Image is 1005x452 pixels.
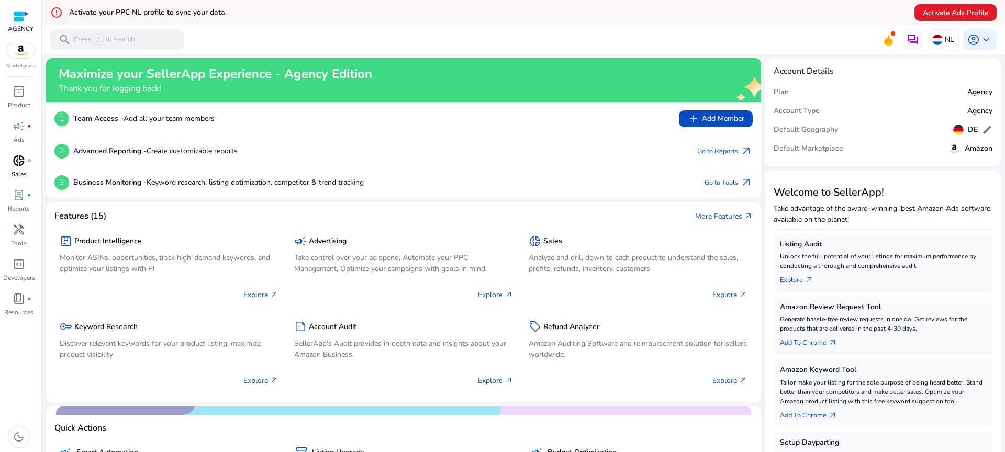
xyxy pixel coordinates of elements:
[54,175,69,190] p: 3
[13,135,25,144] p: Ads
[529,235,541,247] span: donut_small
[73,177,147,187] b: Business Monitoring -
[73,113,215,124] p: Add all your team members
[829,411,837,420] span: arrow_outward
[505,376,513,385] span: arrow_outward
[54,211,106,221] h4: Features (15)
[478,289,513,300] p: Explore
[712,375,747,386] p: Explore
[13,223,25,236] span: handyman
[270,290,278,299] span: arrow_outward
[529,338,747,360] p: Amazon Auditing Software and reimbursement solution for sellers worldwide.
[73,177,364,188] p: Keyword research, listing optimization, competitor & trend tracking
[965,144,992,153] h5: Amazon
[13,154,25,167] span: donut_small
[780,240,986,249] h5: Listing Audit
[980,33,992,46] span: keyboard_arrow_down
[774,107,820,116] h5: Account Type
[780,438,986,447] h5: Setup Dayparting
[945,30,954,49] p: NL
[687,112,744,125] span: Add Member
[13,292,25,305] span: book_4
[8,204,30,213] p: Reports
[780,366,986,375] h5: Amazon Keyword Tool
[805,276,813,284] span: arrow_outward
[54,111,69,126] p: 1
[8,100,30,110] p: Product
[774,203,992,225] p: Take advantage of the award-winning, best Amazon Ads software available on the planet!
[3,273,35,282] p: Developers
[294,252,513,274] p: Take control over your ad spend, Automate your PPC Management, Optimize your campaigns with goals...
[27,124,31,128] span: fiber_manual_record
[294,235,307,247] span: campaign
[4,308,33,317] p: Resources
[13,258,25,270] span: code_blocks
[543,323,599,332] h5: Refund Analyzer
[744,212,753,220] span: arrow_outward
[27,297,31,301] span: fiber_manual_record
[967,107,992,116] h5: Agency
[829,338,837,347] span: arrow_outward
[60,252,278,274] p: Monitor ASINs, opportunities, track high-demand keywords, and optimize your listings with PI
[739,376,747,385] span: arrow_outward
[59,33,71,46] span: search
[60,320,72,333] span: key
[923,7,988,18] span: Activate Ads Profile
[309,237,347,246] h5: Advertising
[74,323,138,332] h5: Keyword Research
[13,431,25,443] span: dark_mode
[687,112,700,125] span: add
[309,323,356,332] h5: Account Audit
[780,252,986,270] p: Unlock the full potential of your listings for maximum performance by conducting a thorough and c...
[73,145,238,156] p: Create customizable reports
[73,146,147,156] b: Advanced Reporting -
[27,193,31,197] span: fiber_manual_record
[982,125,992,135] span: edit
[529,320,541,333] span: sell
[74,237,142,246] h5: Product Intelligence
[774,126,838,134] h5: Default Geography
[739,290,747,299] span: arrow_outward
[914,4,997,21] button: Activate Ads Profile
[695,211,753,222] a: More Featuresarrow_outward
[54,423,106,433] h4: Quick Actions
[740,176,753,189] span: arrow_outward
[679,110,753,127] button: addAdd Member
[780,378,986,406] p: Tailor make your listing for the sole purpose of being heard better. Stand better than your compe...
[73,114,124,123] b: Team Access -
[953,125,964,135] img: de.svg
[12,169,27,179] p: Sales
[27,159,31,163] span: fiber_manual_record
[270,376,278,385] span: arrow_outward
[294,338,513,360] p: SellerApp's Audit provides in depth data and insights about your Amazon Business.
[780,406,845,421] a: Add To Chrome
[948,142,961,155] img: amazon.svg
[13,189,25,201] span: lab_profile
[94,34,103,46] span: /
[13,85,25,98] span: inventory_2
[697,144,753,159] a: Go to Reportsarrow_outward
[967,88,992,97] h5: Agency
[967,33,980,46] span: account_circle
[780,314,986,333] p: Generate hassle-free review requests in one go. Get reviews for the products that are delivered i...
[59,84,372,94] h4: Thank you for logging back!
[780,333,845,348] a: Add To Chrome
[968,126,978,134] h5: DE
[60,338,278,360] p: Discover relevant keywords for your product listing, maximize product visibility
[543,237,562,246] h5: Sales
[774,186,992,199] h3: Welcome to SellerApp!
[54,144,69,159] p: 2
[780,303,986,312] h5: Amazon Review Request Tool
[774,66,834,76] h4: Account Details
[59,66,372,82] h2: Maximize your SellerApp Experience - Agency Edition
[11,239,27,248] p: Tools
[69,8,227,17] h5: Activate your PPC NL profile to sync your data.
[294,320,307,333] span: summarize
[73,34,135,46] p: Press to search
[243,289,278,300] p: Explore
[932,35,943,45] img: nl.svg
[7,42,35,58] img: amazon.svg
[8,24,33,33] p: AGENCY
[774,88,789,97] h5: Plan
[478,375,513,386] p: Explore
